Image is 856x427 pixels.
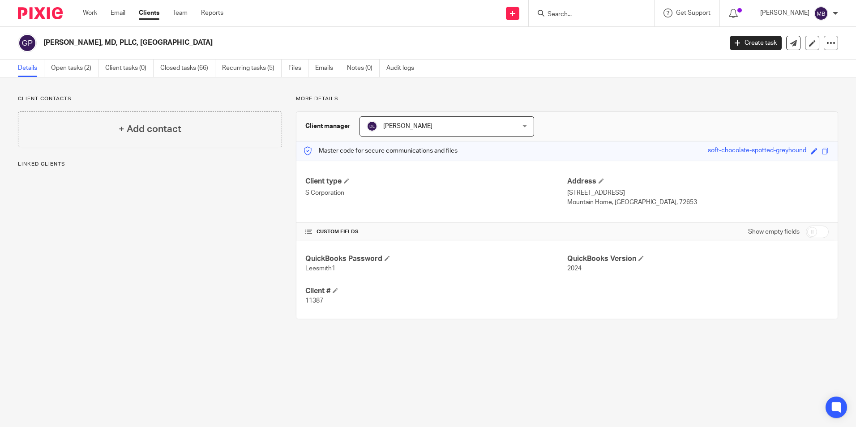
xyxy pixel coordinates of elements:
p: Mountain Home, [GEOGRAPHIC_DATA], 72653 [567,198,829,207]
p: Master code for secure communications and files [303,146,458,155]
p: S Corporation [305,188,567,197]
a: Emails [315,60,340,77]
a: Create task [730,36,782,50]
a: Reports [201,9,223,17]
h4: Address [567,177,829,186]
img: Pixie [18,7,63,19]
a: Files [288,60,308,77]
div: soft-chocolate-spotted-greyhound [708,146,806,156]
h2: [PERSON_NAME], MD, PLLC, [GEOGRAPHIC_DATA] [43,38,582,47]
img: svg%3E [18,34,37,52]
a: Client tasks (0) [105,60,154,77]
span: Leesmith1 [305,265,335,272]
img: svg%3E [367,121,377,132]
a: Team [173,9,188,17]
a: Work [83,9,97,17]
h4: QuickBooks Version [567,254,829,264]
label: Show empty fields [748,227,800,236]
h4: Client type [305,177,567,186]
h4: QuickBooks Password [305,254,567,264]
span: 2024 [567,265,582,272]
a: Notes (0) [347,60,380,77]
p: [STREET_ADDRESS] [567,188,829,197]
p: Client contacts [18,95,282,102]
a: Clients [139,9,159,17]
a: Email [111,9,125,17]
p: [PERSON_NAME] [760,9,809,17]
h4: + Add contact [119,122,181,136]
h4: Client # [305,286,567,296]
a: Audit logs [386,60,421,77]
p: More details [296,95,838,102]
a: Details [18,60,44,77]
input: Search [547,11,627,19]
h4: CUSTOM FIELDS [305,228,567,235]
span: Get Support [676,10,710,16]
span: [PERSON_NAME] [383,123,432,129]
a: Closed tasks (66) [160,60,215,77]
h3: Client manager [305,122,351,131]
p: Linked clients [18,161,282,168]
span: 11387 [305,298,323,304]
img: svg%3E [814,6,828,21]
a: Recurring tasks (5) [222,60,282,77]
a: Open tasks (2) [51,60,98,77]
